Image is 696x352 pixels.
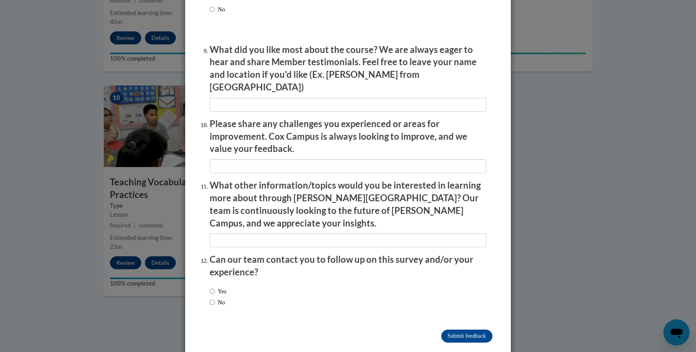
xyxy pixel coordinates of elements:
p: What other information/topics would you be interested in learning more about through [PERSON_NAME... [210,179,486,229]
p: No [218,5,226,14]
p: What did you like most about the course? We are always eager to hear and share Member testimonial... [210,44,486,94]
p: Can our team contact you to follow up on this survey and/or your experience? [210,253,486,279]
label: Yes [210,287,226,296]
label: No [210,298,225,307]
p: Please share any challenges you experienced or areas for improvement. Cox Campus is always lookin... [210,118,486,155]
input: Yes [210,287,215,296]
input: No [210,298,215,307]
input: No [210,5,215,14]
input: Submit feedback [441,330,492,343]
